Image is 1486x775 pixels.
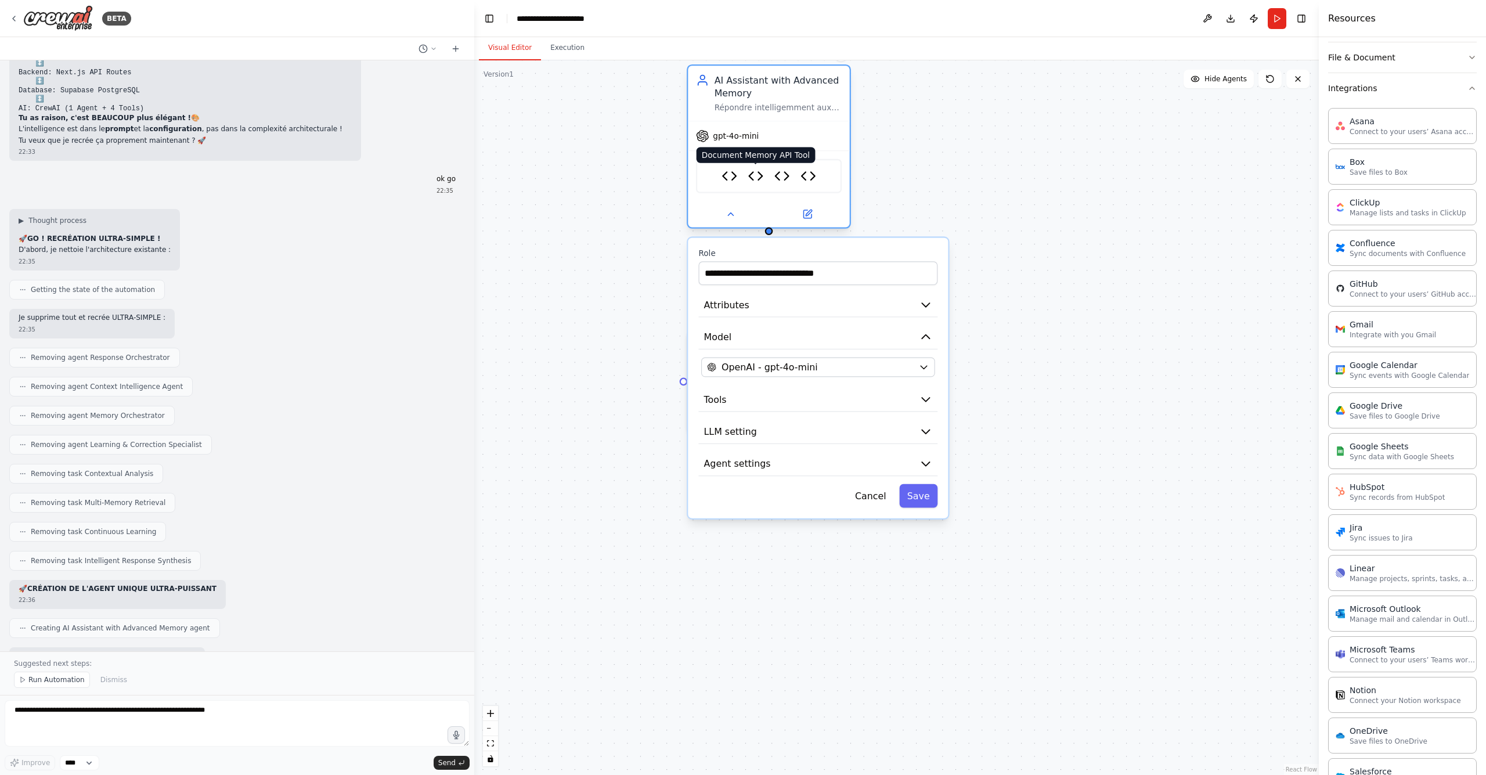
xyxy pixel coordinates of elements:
[1336,121,1345,131] img: Asana
[704,298,749,312] span: Attributes
[100,675,127,684] span: Dismiss
[715,74,842,100] div: AI Assistant with Advanced Memory
[1336,162,1345,171] img: Box
[1336,731,1345,740] img: OneDrive
[483,721,498,736] button: zoom out
[484,70,514,79] div: Version 1
[1350,737,1427,746] p: Save files to OneDrive
[701,358,935,377] button: OpenAI - gpt-4o-mini
[774,168,790,184] img: Conversation Memory API Tool
[105,125,134,133] strong: prompt
[698,388,937,412] button: Tools
[704,425,757,438] span: LLM setting
[704,457,771,470] span: Agent settings
[483,736,498,751] button: fit view
[1350,655,1477,665] p: Connect to your users’ Teams workspaces
[14,672,90,688] button: Run Automation
[414,42,442,56] button: Switch to previous chat
[19,313,165,323] p: Je supprime tout et recrée ULTRA-SIMPLE :
[1336,650,1345,659] img: Microsoft Teams
[31,285,155,294] span: Getting the state of the automation
[1350,371,1469,380] p: Sync events with Google Calendar
[715,103,842,113] div: Répondre intelligemment aux requêtes en utilisant mes 4 types de mémoire (factuelle, documentaire...
[698,420,937,444] button: LLM setting
[1350,534,1413,543] p: Sync issues to Jira
[1350,684,1461,696] div: Notion
[14,659,460,668] p: Suggested next steps:
[31,623,210,633] span: Creating AI Assistant with Advanced Memory agent
[19,246,171,255] p: D'abord, je nettoie l'architecture existante :
[1350,290,1477,299] p: Connect to your users’ GitHub accounts
[1336,406,1345,415] img: Google Drive
[1350,412,1440,421] p: Save files to Google Drive
[19,114,352,123] p: 🎨
[31,469,153,478] span: Removing task Contextual Analysis
[149,125,202,133] strong: configuration
[1336,568,1345,578] img: Linear
[1350,603,1477,615] div: Microsoft Outlook
[899,484,937,508] button: Save
[19,147,352,156] div: 22:33
[1350,574,1477,583] p: Manage projects, sprints, tasks, and bug tracking in Linear
[698,452,937,476] button: Agent settings
[1336,528,1345,537] img: Jira
[1336,690,1345,700] img: Notion
[770,206,845,222] button: Open in side panel
[1350,563,1477,574] div: Linear
[19,114,191,122] strong: Tu as raison, c'est BEAUCOUP plus élégant !
[1350,156,1408,168] div: Box
[1204,74,1247,84] span: Hide Agents
[19,136,352,146] p: Tu veux que je recrée ça proprement maintenant ? 🚀
[1350,359,1469,371] div: Google Calendar
[27,235,160,243] strong: GO ! RECRÉATION ULTRA-SIMPLE !
[1350,319,1436,330] div: Gmail
[1336,284,1345,293] img: GitHub
[1350,493,1445,502] p: Sync records from HubSpot
[19,325,165,334] div: 22:35
[446,42,465,56] button: Start a new chat
[19,216,86,225] button: ▶Thought process
[28,675,85,684] span: Run Automation
[517,13,617,24] nav: breadcrumb
[437,175,456,184] p: ok go
[1350,249,1466,258] p: Sync documents with Confluence
[28,216,86,225] span: Thought process
[698,293,937,318] button: Attributes
[1350,278,1477,290] div: GitHub
[19,125,352,134] p: L'intelligence est dans le et la , pas dans la complexité architecturale !
[698,248,937,259] label: Role
[722,361,818,374] span: OpenAI - gpt-4o-mini
[31,382,183,391] span: Removing agent Context Intelligence Agent
[1350,330,1436,340] p: Integrate with you Gmail
[800,168,816,184] img: Learning Feedback API Tool
[722,168,737,184] img: Factual Memory API Tool
[1336,365,1345,374] img: Google Calendar
[19,257,171,266] div: 22:35
[31,440,202,449] span: Removing agent Learning & Correction Specialist
[1336,325,1345,334] img: Gmail
[1350,696,1461,705] p: Connect your Notion workspace
[21,758,50,767] span: Improve
[1350,116,1477,127] div: Asana
[481,10,497,27] button: Hide left sidebar
[1350,522,1413,534] div: Jira
[1350,127,1477,136] p: Connect to your users’ Asana accounts
[748,168,763,184] img: Document Memory API Tool
[698,325,937,349] button: Model
[847,484,894,508] button: Cancel
[483,706,498,766] div: React Flow controls
[31,527,156,536] span: Removing task Continuous Learning
[1286,766,1317,773] a: React Flow attribution
[1350,481,1445,493] div: HubSpot
[95,672,133,688] button: Dismiss
[834,46,849,62] button: Delete node
[27,585,217,593] strong: CRÉATION DE L'AGENT UNIQUE ULTRA-PUISSANT
[1336,446,1345,456] img: Google Sheets
[1350,452,1454,462] p: Sync data with Google Sheets
[1336,487,1345,496] img: HubSpot
[1350,644,1477,655] div: Microsoft Teams
[1336,609,1345,618] img: Microsoft Outlook
[31,556,191,565] span: Removing task Intelligent Response Synthesis
[479,36,541,60] button: Visual Editor
[5,755,55,770] button: Improve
